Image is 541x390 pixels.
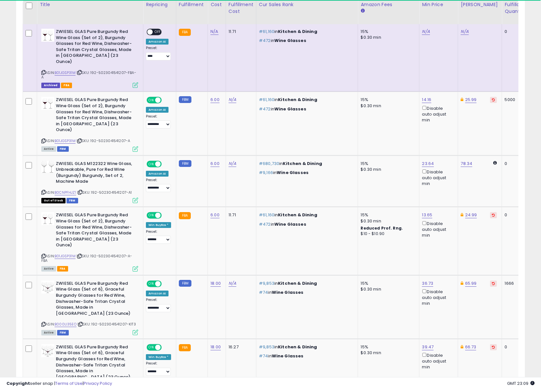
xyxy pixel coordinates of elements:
span: Kitchen & Dining [278,212,317,218]
span: #74 [259,353,268,359]
a: Privacy Policy [84,380,112,386]
div: Preset: [146,298,171,312]
div: Title [40,1,140,8]
span: #472 [259,106,271,112]
a: 13.65 [422,212,432,218]
span: #472 [259,37,271,44]
div: Disable auto adjust min [422,168,453,187]
span: | SKU: 192-5023041541207-A1 [77,190,132,195]
div: 15% [361,97,414,103]
div: Win BuyBox * [146,222,171,228]
img: 41ivwe2RVOL._SL40_.jpg [41,281,54,293]
span: Kitchen & Dining [278,28,317,35]
div: Disable auto adjust min [422,352,453,370]
div: 0 [505,29,525,35]
a: 23.64 [422,160,434,167]
div: Repricing [146,1,173,8]
a: 24.99 [465,212,477,218]
div: Disable auto adjust min [422,288,453,307]
div: [PERSON_NAME] [461,1,499,8]
img: 31o5REE7hNL._SL40_.jpg [41,29,54,42]
a: N/A [422,28,430,35]
a: 6.00 [210,97,219,103]
span: OFF [161,213,171,218]
span: #61,160 [259,97,274,103]
div: $0.30 min [361,286,414,292]
small: FBA [179,29,191,36]
div: $0.30 min [361,167,414,172]
span: #9,853 [259,280,274,286]
span: FBA [57,266,68,272]
span: OFF [161,161,171,167]
span: #74 [259,289,268,295]
small: FBA [179,212,191,219]
p: in [259,170,353,176]
a: 39.47 [422,344,434,350]
b: ZWIESEL GLAS Pure Burgundy Red Wine Glass (Set of 2), Burgundy Glasses for Red Wine, Dishwasher-S... [56,29,134,66]
div: $0.30 min [361,350,414,356]
a: 14.16 [422,97,431,103]
strong: Copyright [6,380,30,386]
span: Wine Glasses [272,353,304,359]
span: FBM [57,330,69,335]
div: 0 [505,344,525,350]
small: Amazon Fees. [361,8,364,14]
div: 15% [361,281,414,286]
span: FBM [57,146,69,152]
span: Wine Glasses [272,289,304,295]
span: #680,730 [259,160,279,167]
span: ON [147,97,155,103]
div: Amazon AI [146,39,168,45]
span: OFF [161,97,171,103]
div: 16.27 [229,344,251,350]
div: 0 [505,212,525,218]
span: OFF [161,344,171,350]
div: $0.30 min [361,103,414,109]
div: Preset: [146,230,171,244]
p: in [259,212,353,218]
div: Amazon AI [146,171,168,177]
span: Kitchen & Dining [283,160,322,167]
span: All listings that are currently out of stock and unavailable for purchase on Amazon [41,198,66,203]
p: in [259,161,353,167]
small: FBM [179,160,191,167]
div: Win BuyBox * [146,354,171,360]
span: Kitchen & Dining [278,280,317,286]
div: Cur Sales Rank [259,1,355,8]
a: 36.73 [422,280,433,287]
span: Wine Glasses [277,169,309,176]
div: 15% [361,161,414,167]
b: Reduced Prof. Rng. [361,225,403,231]
span: OFF [153,29,163,35]
div: 0 [505,161,525,167]
img: 31qFv5bppCL._SL40_.jpg [41,161,54,173]
span: All listings currently available for purchase on Amazon [41,146,56,152]
span: ON [147,213,155,218]
a: B0CNPFHJZ1 [55,190,76,195]
b: ZWIESEL GLAS M122322 Wine Glass, Unbreakable, Pure for Red Wine (Burgundy) Burgundy, Set of 2, Ma... [56,161,134,186]
small: FBA [179,344,191,351]
a: N/A [461,28,468,35]
p: in [259,221,353,227]
a: N/A [229,97,236,103]
a: Terms of Use [55,380,83,386]
div: Fulfillable Quantity [505,1,527,15]
span: #61,160 [259,212,274,218]
a: B01JGSP31M [55,70,76,76]
span: #472 [259,221,271,227]
a: B01JGSP31M [55,253,76,259]
span: | SKU: 192-5023041541207-A-FBA [41,253,132,263]
span: ON [147,161,155,167]
a: 18.00 [210,280,221,287]
div: ASIN: [41,29,138,87]
span: #9,853 [259,344,274,350]
div: Amazon AI [146,291,168,296]
p: in [259,344,353,350]
div: 1666 [505,281,525,286]
div: ASIN: [41,281,138,334]
div: Preset: [146,361,171,376]
div: Amazon Fees [361,1,416,8]
a: 18.00 [210,344,221,350]
p: in [259,97,353,103]
a: 6.00 [210,212,219,218]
